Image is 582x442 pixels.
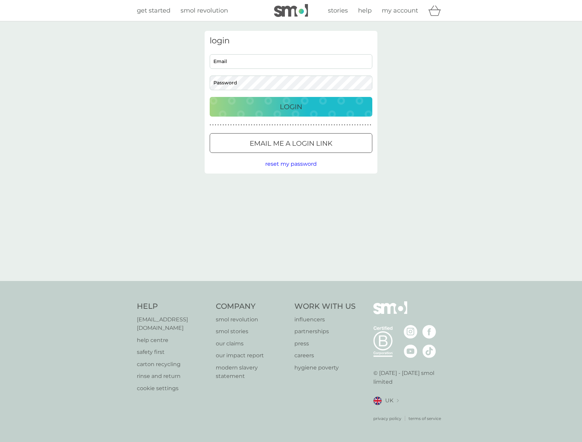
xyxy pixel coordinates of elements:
[303,123,304,127] p: ●
[316,123,317,127] p: ●
[238,123,240,127] p: ●
[334,123,335,127] p: ●
[294,301,356,312] h4: Work With Us
[233,123,234,127] p: ●
[217,123,219,127] p: ●
[137,301,209,312] h4: Help
[300,123,302,127] p: ●
[404,344,417,358] img: visit the smol Youtube page
[328,7,348,14] span: stories
[352,123,353,127] p: ●
[216,363,288,381] p: modern slavery statement
[367,123,369,127] p: ●
[216,301,288,312] h4: Company
[241,123,242,127] p: ●
[287,123,289,127] p: ●
[331,123,332,127] p: ●
[310,123,312,127] p: ●
[137,384,209,393] a: cookie settings
[290,123,291,127] p: ●
[277,123,278,127] p: ●
[137,315,209,333] a: [EMAIL_ADDRESS][DOMAIN_NAME]
[422,344,436,358] img: visit the smol Tiktok page
[256,123,257,127] p: ●
[248,123,250,127] p: ●
[336,123,338,127] p: ●
[294,351,356,360] a: careers
[212,123,214,127] p: ●
[373,301,407,324] img: smol
[265,161,317,167] span: reset my password
[329,123,330,127] p: ●
[294,327,356,336] a: partnerships
[220,123,222,127] p: ●
[305,123,307,127] p: ●
[285,123,286,127] p: ●
[382,7,418,14] span: my account
[279,123,281,127] p: ●
[297,123,299,127] p: ●
[282,123,284,127] p: ●
[294,339,356,348] a: press
[181,6,228,16] a: smol revolution
[294,315,356,324] a: influencers
[385,396,393,405] span: UK
[397,399,399,403] img: select a new location
[373,415,401,422] a: privacy policy
[265,160,317,168] button: reset my password
[225,123,227,127] p: ●
[267,123,268,127] p: ●
[274,123,276,127] p: ●
[321,123,322,127] p: ●
[230,123,232,127] p: ●
[354,123,356,127] p: ●
[409,415,441,422] p: terms of service
[349,123,351,127] p: ●
[254,123,255,127] p: ●
[373,369,445,386] p: © [DATE] - [DATE] smol limited
[137,6,170,16] a: get started
[308,123,309,127] p: ●
[228,123,229,127] p: ●
[262,123,263,127] p: ●
[210,97,372,117] button: Login
[137,360,209,369] a: carton recycling
[358,6,372,16] a: help
[269,123,270,127] p: ●
[274,4,308,17] img: smol
[313,123,314,127] p: ●
[246,123,247,127] p: ●
[292,123,294,127] p: ●
[216,351,288,360] a: our impact report
[339,123,340,127] p: ●
[324,123,325,127] p: ●
[326,123,327,127] p: ●
[341,123,343,127] p: ●
[428,4,445,17] div: basket
[137,348,209,357] a: safety first
[294,363,356,372] a: hygiene poverty
[137,336,209,345] a: help centre
[357,123,358,127] p: ●
[216,339,288,348] a: our claims
[137,372,209,381] a: rinse and return
[216,315,288,324] a: smol revolution
[216,327,288,336] a: smol stories
[210,36,372,46] h3: login
[137,7,170,14] span: get started
[359,123,361,127] p: ●
[358,7,372,14] span: help
[210,123,211,127] p: ●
